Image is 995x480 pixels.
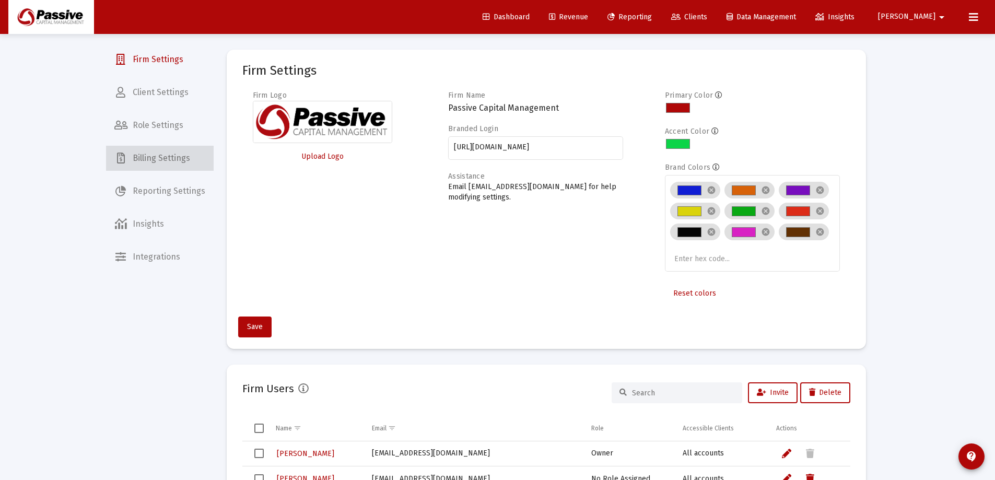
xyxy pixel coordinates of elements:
a: Integrations [106,244,214,270]
div: Select all [254,424,264,433]
button: Invite [748,382,798,403]
a: Data Management [718,7,804,28]
p: Email [EMAIL_ADDRESS][DOMAIN_NAME] for help modifying settings. [448,182,623,203]
span: Show filter options for column 'Name' [294,424,301,432]
a: Client Settings [106,80,214,105]
td: Column Accessible Clients [675,416,769,441]
a: Insights [106,212,214,237]
span: Delete [809,388,841,397]
div: Email [372,424,387,432]
button: Save [238,317,272,337]
td: [EMAIL_ADDRESS][DOMAIN_NAME] [365,441,583,466]
span: Show filter options for column 'Email' [388,424,396,432]
button: Upload Logo [253,146,393,167]
button: Delete [800,382,850,403]
a: Reporting Settings [106,179,214,204]
td: Column Name [268,416,365,441]
div: Select row [254,449,264,458]
td: Column Actions [769,416,850,441]
a: Role Settings [106,113,214,138]
span: Revenue [549,13,588,21]
span: Reset colors [673,289,716,298]
label: Firm Name [448,91,486,100]
a: Reporting [599,7,660,28]
span: Save [247,322,263,331]
mat-icon: cancel [707,185,716,195]
h3: Passive Capital Management [448,101,623,115]
label: Primary Color [665,91,713,100]
mat-icon: cancel [815,227,825,237]
mat-icon: cancel [707,227,716,237]
div: Actions [776,424,797,432]
span: Data Management [727,13,796,21]
mat-icon: cancel [761,227,770,237]
span: [PERSON_NAME] [277,449,334,458]
mat-icon: cancel [815,206,825,216]
mat-icon: contact_support [965,450,978,463]
span: Dashboard [483,13,530,21]
a: [PERSON_NAME] [276,446,335,461]
td: Column Role [584,416,676,441]
button: Reset colors [665,283,724,304]
label: Assistance [448,172,485,181]
span: Upload Logo [301,152,344,161]
a: Revenue [541,7,596,28]
button: [PERSON_NAME] [865,6,961,27]
td: Column Email [365,416,583,441]
div: Name [276,424,292,432]
mat-icon: cancel [815,185,825,195]
input: Search [632,389,734,397]
mat-icon: cancel [761,206,770,216]
span: Invite [757,388,789,397]
mat-card-title: Firm Settings [242,65,317,76]
a: Insights [807,7,863,28]
a: Firm Settings [106,47,214,72]
label: Branded Login [448,124,498,133]
a: Dashboard [474,7,538,28]
span: Reporting [607,13,652,21]
h2: Firm Users [242,380,294,397]
label: Accent Color [665,127,709,136]
mat-icon: cancel [761,185,770,195]
span: [PERSON_NAME] [878,13,935,21]
span: Clients [671,13,707,21]
span: All accounts [683,449,724,458]
span: Owner [591,449,613,458]
mat-icon: arrow_drop_down [935,7,948,28]
a: Billing Settings [106,146,214,171]
span: Insights [815,13,854,21]
label: Brand Colors [665,163,710,172]
mat-chip-list: Brand colors [670,180,834,265]
img: Dashboard [16,7,86,28]
div: Role [591,424,604,432]
a: Clients [663,7,716,28]
mat-icon: cancel [707,206,716,216]
label: Firm Logo [253,91,287,100]
div: Accessible Clients [683,424,734,432]
input: Enter hex code... [674,255,753,263]
img: Firm logo [253,101,393,143]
